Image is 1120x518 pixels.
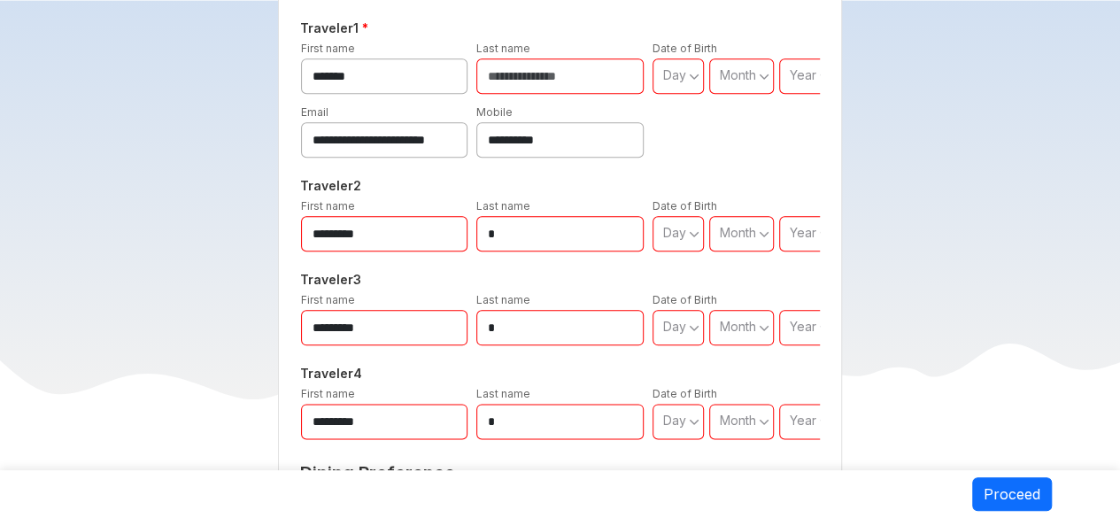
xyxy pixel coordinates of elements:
label: First name [301,387,355,400]
span: Month [720,413,756,428]
span: Year [790,225,816,240]
label: Date of Birth [653,387,717,400]
span: Month [720,67,756,82]
label: Mobile [476,105,513,119]
svg: angle down [759,413,769,430]
svg: angle down [819,225,830,243]
label: Last name [476,387,530,400]
h5: Traveler 3 [297,269,824,290]
svg: angle down [689,319,699,336]
label: Email [301,105,328,119]
span: Day [663,225,686,240]
svg: angle down [759,225,769,243]
label: First name [301,293,355,306]
label: Last name [476,199,530,213]
svg: angle down [689,67,699,85]
label: First name [301,199,355,213]
svg: angle down [819,67,830,85]
span: Month [720,225,756,240]
svg: angle down [759,319,769,336]
svg: angle down [689,225,699,243]
span: Year [790,413,816,428]
label: Last name [476,42,530,55]
span: Day [663,319,686,334]
span: Month [720,319,756,334]
span: Day [663,67,686,82]
svg: angle down [689,413,699,430]
h5: Traveler 4 [297,363,824,384]
span: Day [663,413,686,428]
svg: angle down [819,319,830,336]
span: Year [790,319,816,334]
h5: Traveler 2 [297,175,824,197]
svg: angle down [819,413,830,430]
label: Date of Birth [653,42,717,55]
button: Proceed [972,477,1052,511]
label: Date of Birth [653,199,717,213]
span: Year [790,67,816,82]
svg: angle down [759,67,769,85]
label: Last name [476,293,530,306]
h5: Traveler 1 [297,18,824,39]
label: Date of Birth [653,293,717,306]
h2: Dining Preference [300,462,821,483]
label: First name [301,42,355,55]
